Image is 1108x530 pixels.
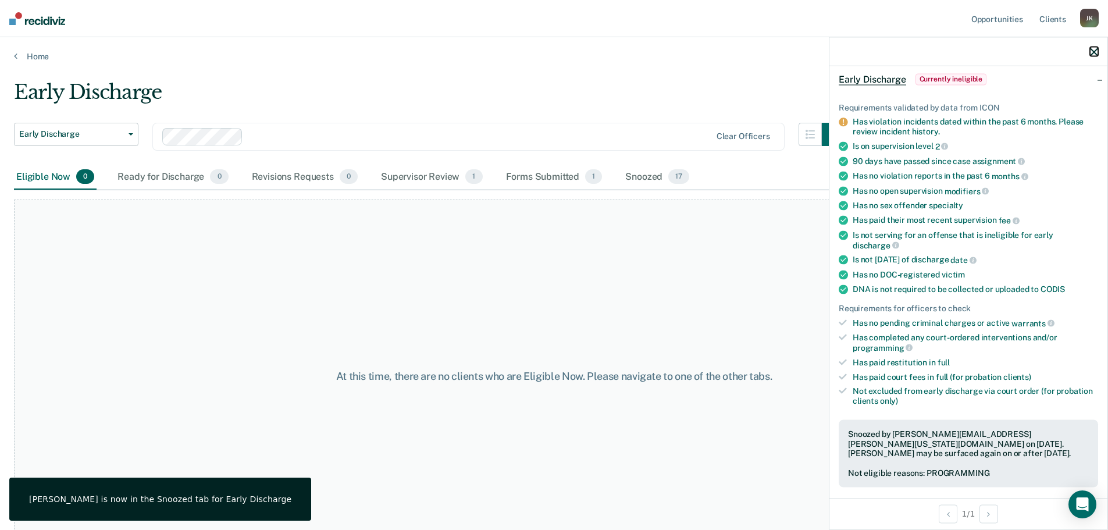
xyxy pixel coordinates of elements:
div: Has no DOC-registered [853,269,1098,279]
img: Recidiviz [9,12,65,25]
div: Has paid restitution in [853,357,1098,367]
div: Clear officers [717,131,770,141]
span: 0 [210,169,228,184]
div: Snoozed by [PERSON_NAME][EMAIL_ADDRESS][PERSON_NAME][US_STATE][DOMAIN_NAME] on [DATE]. [PERSON_NA... [848,429,1089,458]
div: Is not serving for an offense that is ineligible for early [853,230,1098,250]
span: Early Discharge [19,129,124,139]
div: Open Intercom Messenger [1068,490,1096,518]
div: Early DischargeCurrently ineligible [829,61,1107,98]
div: 90 days have passed since case [853,156,1098,166]
span: Early Discharge [839,73,906,85]
div: Not excluded from early discharge via court order (for probation clients [853,386,1098,406]
div: Has violation incidents dated within the past 6 months. Please review incident history. [853,117,1098,137]
div: Not eligible reasons: PROGRAMMING [848,468,1089,478]
div: Is on supervision level [853,141,1098,151]
div: Early Discharge [14,80,845,113]
div: 1 / 1 [829,498,1107,529]
span: clients) [1003,372,1031,381]
span: assignment [972,156,1025,166]
span: date [950,255,976,265]
span: 2 [935,141,949,151]
div: Has no violation reports in the past 6 [853,171,1098,182]
div: Has paid court fees in full (for probation [853,372,1098,382]
span: programming [853,343,913,352]
div: Has no open supervision [853,186,1098,196]
span: warrants [1011,318,1054,328]
span: Currently ineligible [915,73,987,85]
span: CODIS [1041,284,1065,293]
span: months [992,171,1028,180]
span: only) [880,396,898,405]
span: 0 [340,169,358,184]
div: Supervisor Review [379,165,485,190]
div: Requirements validated by data from ICON [839,102,1098,112]
span: 1 [585,169,602,184]
div: Has paid their most recent supervision [853,215,1098,226]
div: Has no sex offender [853,201,1098,211]
span: modifiers [945,186,989,195]
span: fee [999,216,1020,225]
div: Revisions Requests [250,165,360,190]
button: Previous Opportunity [939,504,957,523]
span: 0 [76,169,94,184]
div: Has completed any court-ordered interventions and/or [853,333,1098,353]
span: discharge [853,240,899,250]
span: victim [942,269,965,279]
div: Eligible Now [14,165,97,190]
button: Next Opportunity [979,504,998,523]
span: full [938,357,950,367]
a: Home [14,51,1094,62]
span: 17 [668,169,689,184]
div: At this time, there are no clients who are Eligible Now. Please navigate to one of the other tabs. [284,370,824,383]
span: specialty [929,201,963,210]
div: Is not [DATE] of discharge [853,255,1098,265]
div: Ready for Discharge [115,165,230,190]
div: Snoozed [623,165,692,190]
div: Forms Submitted [504,165,605,190]
div: J K [1080,9,1099,27]
span: 1 [465,169,482,184]
div: DNA is not required to be collected or uploaded to [853,284,1098,294]
div: Requirements for officers to check [839,303,1098,313]
div: Has no pending criminal charges or active [853,318,1098,328]
div: [PERSON_NAME] is now in the Snoozed tab for Early Discharge [29,494,291,504]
